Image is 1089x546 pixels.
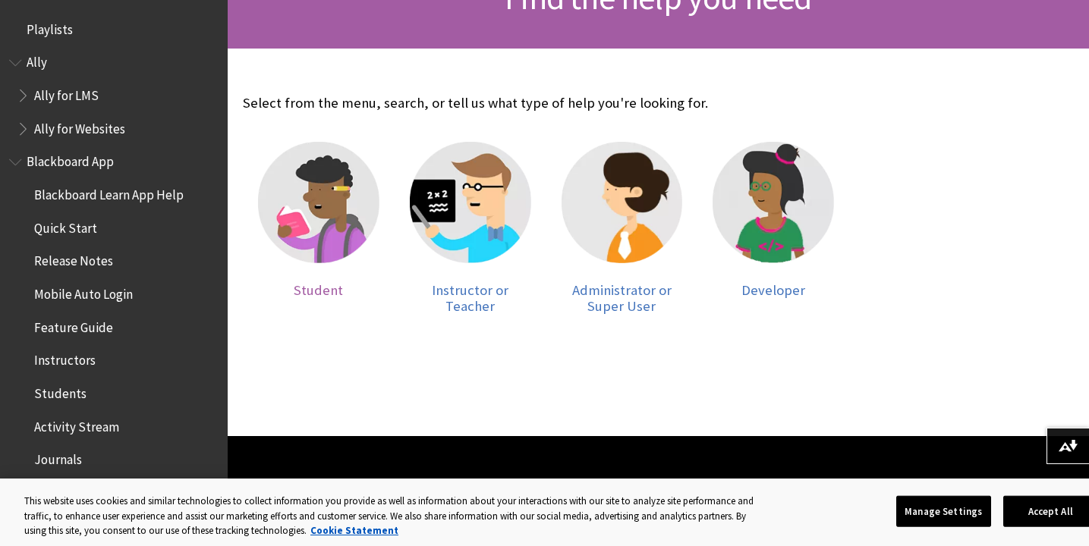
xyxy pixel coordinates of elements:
a: Back to top [978,474,1089,502]
span: Blackboard Learn App Help [34,182,184,202]
a: Developer [713,142,834,314]
a: Administrator Administrator or Super User [562,142,683,314]
span: Playlists [27,17,73,37]
span: Instructors [34,348,96,369]
span: Feature Guide [34,315,113,335]
span: Ally for Websites [34,116,125,136]
span: Ally for LMS [34,83,99,103]
img: Student [258,142,379,263]
span: Instructor or Teacher [432,281,508,315]
span: Administrator or Super User [572,281,672,315]
span: Mobile Auto Login [34,281,133,302]
img: Instructor [410,142,531,263]
nav: Book outline for Anthology Ally Help [9,50,219,142]
button: Manage Settings [896,495,991,527]
nav: Book outline for Playlists [9,17,219,42]
a: More information about your privacy, opens in a new tab [310,524,398,537]
span: Student [294,281,343,299]
span: Developer [741,281,805,299]
div: This website uses cookies and similar technologies to collect information you provide as well as ... [24,494,763,538]
span: Release Notes [34,249,113,269]
span: Journals [34,447,82,468]
span: Students [34,381,87,401]
span: Activity Stream [34,414,119,435]
p: Select from the menu, search, or tell us what type of help you're looking for. [243,93,849,113]
a: Instructor Instructor or Teacher [410,142,531,314]
span: Blackboard App [27,149,114,170]
span: Ally [27,50,47,71]
span: Quick Start [34,215,97,236]
img: Administrator [562,142,683,263]
a: Student Student [258,142,379,314]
